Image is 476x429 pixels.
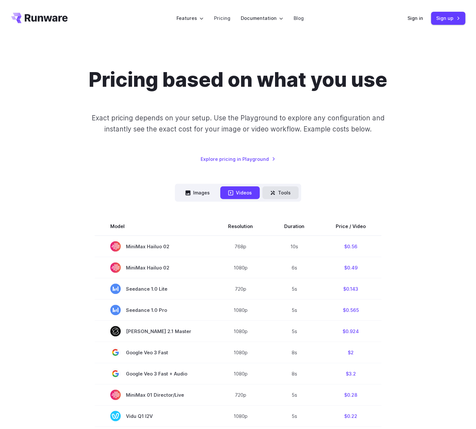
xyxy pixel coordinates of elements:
[320,236,381,257] td: $0.56
[212,363,269,384] td: 1080p
[320,299,381,321] td: $0.565
[212,236,269,257] td: 768p
[110,347,197,358] span: Google Veo 3 Fast
[212,321,269,342] td: 1080p
[320,321,381,342] td: $0.924
[269,384,320,406] td: 5s
[201,155,275,163] a: Explore pricing in Playground
[269,321,320,342] td: 5s
[241,14,283,22] label: Documentation
[110,411,197,421] span: Vidu Q1 I2V
[262,186,299,199] button: Tools
[269,342,320,363] td: 8s
[79,113,397,134] p: Exact pricing depends on your setup. Use the Playground to explore any configuration and instantl...
[110,390,197,400] span: MiniMax 01 Director/Live
[407,14,423,22] a: Sign in
[95,217,212,236] th: Model
[269,217,320,236] th: Duration
[177,186,218,199] button: Images
[11,13,68,23] a: Go to /
[294,14,304,22] a: Blog
[269,257,320,278] td: 6s
[220,186,260,199] button: Videos
[214,14,230,22] a: Pricing
[431,12,465,24] a: Sign up
[177,14,204,22] label: Features
[269,278,320,299] td: 5s
[110,283,197,294] span: Seedance 1.0 Lite
[212,299,269,321] td: 1080p
[212,217,269,236] th: Resolution
[212,384,269,406] td: 720p
[212,257,269,278] td: 1080p
[320,217,381,236] th: Price / Video
[212,342,269,363] td: 1080p
[320,342,381,363] td: $2
[110,262,197,273] span: MiniMax Hailuo 02
[110,305,197,315] span: Seedance 1.0 Pro
[89,68,387,92] h1: Pricing based on what you use
[269,363,320,384] td: 8s
[110,326,197,336] span: [PERSON_NAME] 2.1 Master
[110,368,197,379] span: Google Veo 3 Fast + Audio
[269,299,320,321] td: 5s
[320,406,381,427] td: $0.22
[320,257,381,278] td: $0.49
[269,236,320,257] td: 10s
[320,384,381,406] td: $0.28
[212,278,269,299] td: 720p
[269,406,320,427] td: 5s
[320,278,381,299] td: $0.143
[320,363,381,384] td: $3.2
[110,241,197,252] span: MiniMax Hailuo 02
[212,406,269,427] td: 1080p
